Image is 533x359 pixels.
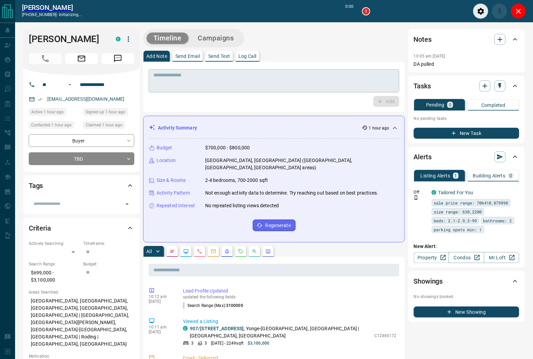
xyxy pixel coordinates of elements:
p: Off [414,189,427,195]
svg: Listing Alerts [224,249,230,254]
button: New Task [414,128,519,139]
p: Listing Alerts [421,173,450,178]
button: Campaigns [191,33,241,44]
p: Pending [426,102,445,107]
p: No pending tasks [414,113,519,124]
button: Timeline [147,33,188,44]
p: New Alert: [414,243,519,250]
button: New Showing [414,307,519,318]
a: Mr.Loft [484,252,519,263]
p: Areas Searched: [29,289,134,295]
div: condos.ca [432,190,436,195]
h2: [PERSON_NAME] [22,3,82,12]
p: Viewed a Listing [183,318,397,325]
div: Tags [29,177,134,194]
p: $699,000 - $3,100,000 [29,267,80,286]
div: TBD [29,152,134,165]
p: 2-4 bedrooms, 700-2000 sqft [205,177,268,184]
p: Completed [481,103,506,108]
p: C12460172 [374,333,397,339]
p: [DATE] [149,330,173,334]
p: No showings booked [414,294,519,300]
p: [DATE] - 2249 sqft [211,340,244,346]
p: DA pulled [414,61,519,68]
p: [GEOGRAPHIC_DATA], [GEOGRAPHIC_DATA], [GEOGRAPHIC_DATA], [GEOGRAPHIC_DATA], [GEOGRAPHIC_DATA] | [... [29,295,134,350]
button: Open [66,81,74,89]
a: 907/[STREET_ADDRESS] [190,326,244,331]
span: Contacted 1 hour ago [31,122,72,128]
svg: Notes [170,249,175,254]
p: updated the following fields: [183,295,397,299]
svg: Agent Actions [265,249,271,254]
p: 3 [204,340,207,346]
span: Active 1 hour ago [31,109,64,115]
h2: Tasks [414,81,431,91]
p: Location [157,157,176,164]
div: Close [511,3,526,19]
p: Size & Rooms [157,177,186,184]
a: [EMAIL_ADDRESS][DOMAIN_NAME] [47,96,125,102]
div: Mute [492,3,507,19]
a: Condos [449,252,484,263]
p: Search Range (Max) : [183,302,243,309]
h2: Notes [414,34,432,45]
div: Audio Settings [473,3,488,19]
div: Tasks [414,78,519,94]
div: Alerts [414,149,519,165]
div: Notes [414,31,519,48]
h2: Showings [414,276,443,287]
p: Log Call [238,54,257,59]
p: Actively Searching: [29,240,80,247]
span: Call [29,53,62,64]
p: Send Text [208,54,230,59]
p: 10:11 am [149,325,173,330]
div: Activity Summary1 hour ago [149,122,399,134]
div: Tue Oct 14 2025 [83,108,134,118]
svg: Calls [197,249,202,254]
p: 1 hour ago [369,125,389,131]
p: 0 [510,173,512,178]
p: [DATE] [149,299,173,304]
span: Signed up 1 hour ago [86,109,125,115]
p: 1 [455,173,457,178]
div: Tue Oct 14 2025 [83,121,134,131]
div: Tue Oct 14 2025 [29,121,80,131]
div: Criteria [29,220,134,236]
h2: Criteria [29,223,51,234]
p: Activity Pattern [157,189,190,197]
span: Message [101,53,134,64]
a: Property [414,252,449,263]
p: All [146,249,152,254]
p: Building Alerts [473,173,506,178]
button: Regenerate [253,220,296,231]
span: Email [65,53,98,64]
p: Send Email [175,54,200,59]
span: beds: 2.1-2.9,3-99 [434,217,477,224]
p: Budget: [83,261,134,267]
p: 0 [449,102,451,107]
p: No repeated listing views detected [205,202,279,209]
p: Repeated Interest [157,202,195,209]
p: Not enough activity data to determine. Try reaching out based on best practices. [205,189,379,197]
div: Tue Oct 14 2025 [29,108,80,118]
p: Budget [157,144,172,151]
svg: Lead Browsing Activity [183,249,189,254]
span: 3100000 [226,303,243,308]
span: size range: 630,2200 [434,208,482,215]
div: condos.ca [116,37,121,41]
span: sale price range: 706410,879998 [434,199,508,206]
a: Tailored For You [438,190,473,195]
p: Search Range: [29,261,80,267]
p: 10:05 am [DATE] [414,54,445,59]
p: $700,000 - $800,000 [205,144,250,151]
p: , Yonge-[GEOGRAPHIC_DATA], [GEOGRAPHIC_DATA] | [GEOGRAPHIC_DATA], [GEOGRAPHIC_DATA] [190,325,371,339]
div: Showings [414,273,519,289]
p: 3 [191,340,194,346]
p: [GEOGRAPHIC_DATA], [GEOGRAPHIC_DATA] ([GEOGRAPHIC_DATA], [GEOGRAPHIC_DATA], [GEOGRAPHIC_DATA] areas) [205,157,399,171]
p: Lead Profile Updated [183,287,397,295]
p: 0:00 [346,3,354,19]
h1: [PERSON_NAME] [29,34,106,45]
h2: Alerts [414,151,432,162]
p: Activity Summary [158,124,197,132]
p: 10:12 am [149,294,173,299]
